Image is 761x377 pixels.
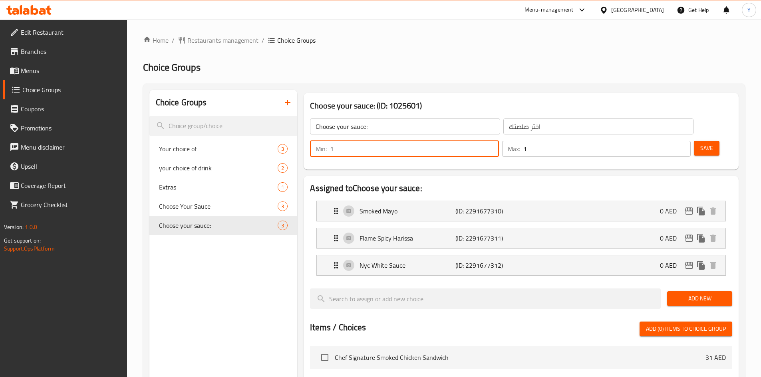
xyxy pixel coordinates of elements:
[660,261,683,270] p: 0 AED
[149,216,298,235] div: Choose your sauce:3
[277,36,316,45] span: Choice Groups
[683,205,695,217] button: edit
[3,157,127,176] a: Upsell
[694,141,719,156] button: Save
[310,288,661,309] input: search
[3,138,127,157] a: Menu disclaimer
[21,66,121,75] span: Menus
[159,163,278,173] span: your choice of drink
[700,143,713,153] span: Save
[143,58,201,76] span: Choice Groups
[317,201,725,221] div: Expand
[646,324,726,334] span: Add (0) items to choice group
[3,80,127,99] a: Choice Groups
[178,36,258,45] a: Restaurants management
[159,182,278,192] span: Extras
[335,353,705,362] span: Chef Signature Smoked Chicken Sandwich
[310,182,732,194] h2: Assigned to Choose your sauce:
[4,235,41,246] span: Get support on:
[525,5,574,15] div: Menu-management
[21,142,121,152] span: Menu disclaimer
[674,294,726,304] span: Add New
[455,206,519,216] p: (ID: 2291677310)
[3,42,127,61] a: Branches
[21,200,121,209] span: Grocery Checklist
[707,259,719,271] button: delete
[278,144,288,154] div: Choices
[695,205,707,217] button: duplicate
[360,261,455,270] p: Nyc White Sauce
[159,201,278,211] span: Choose Your Sauce
[667,291,732,306] button: Add New
[143,36,745,45] nav: breadcrumb
[159,221,278,230] span: Choose your sauce:
[149,197,298,216] div: Choose Your Sauce3
[316,349,333,366] span: Select choice
[683,232,695,244] button: edit
[3,176,127,195] a: Coverage Report
[310,322,366,334] h2: Items / Choices
[317,228,725,248] div: Expand
[278,203,287,210] span: 3
[149,178,298,197] div: Extras1
[660,233,683,243] p: 0 AED
[455,233,519,243] p: (ID: 2291677311)
[278,201,288,211] div: Choices
[278,164,287,172] span: 2
[278,222,287,229] span: 3
[695,232,707,244] button: duplicate
[695,259,707,271] button: duplicate
[747,6,751,14] span: Y
[611,6,664,14] div: [GEOGRAPHIC_DATA]
[508,144,520,154] p: Max:
[310,225,732,252] li: Expand
[660,206,683,216] p: 0 AED
[149,139,298,158] div: Your choice of3
[317,255,725,275] div: Expand
[21,104,121,114] span: Coupons
[360,206,455,216] p: Smoked Mayo
[149,116,298,136] input: search
[172,36,175,45] li: /
[143,36,169,45] a: Home
[3,99,127,118] a: Coupons
[278,184,287,191] span: 1
[21,47,121,56] span: Branches
[262,36,264,45] li: /
[310,99,732,112] h3: Choose your sauce: (ID: 1025601)
[21,123,121,133] span: Promotions
[316,144,327,154] p: Min:
[360,233,455,243] p: Flame Spicy Harissa
[707,205,719,217] button: delete
[21,181,121,190] span: Coverage Report
[25,222,37,232] span: 1.0.0
[707,232,719,244] button: delete
[4,243,55,254] a: Support.OpsPlatform
[683,259,695,271] button: edit
[640,322,732,336] button: Add (0) items to choice group
[149,158,298,178] div: your choice of drink2
[21,28,121,37] span: Edit Restaurant
[3,118,127,138] a: Promotions
[278,182,288,192] div: Choices
[22,85,121,95] span: Choice Groups
[310,252,732,279] li: Expand
[278,145,287,153] span: 3
[4,222,24,232] span: Version:
[3,23,127,42] a: Edit Restaurant
[156,97,207,109] h2: Choice Groups
[705,353,726,362] p: 31 AED
[3,61,127,80] a: Menus
[3,195,127,214] a: Grocery Checklist
[21,162,121,171] span: Upsell
[159,144,278,154] span: Your choice of
[310,197,732,225] li: Expand
[455,261,519,270] p: (ID: 2291677312)
[187,36,258,45] span: Restaurants management
[278,221,288,230] div: Choices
